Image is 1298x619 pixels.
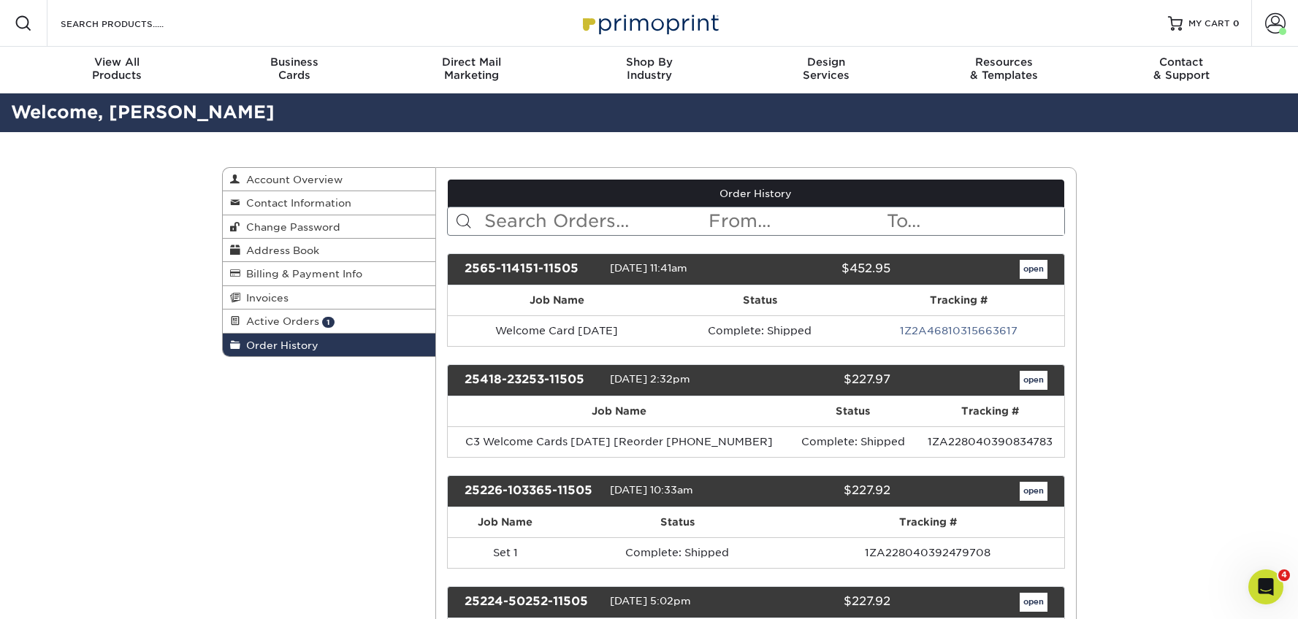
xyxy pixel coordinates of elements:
a: open [1020,371,1047,390]
td: 1ZA228040392479708 [792,537,1064,568]
span: Contact [1093,55,1270,69]
td: Set 1 [448,537,562,568]
div: 25224-50252-11505 [454,593,610,612]
th: Tracking # [792,507,1064,537]
input: Search Orders... [483,207,707,235]
div: & Support [1093,55,1270,82]
td: 1ZA228040390834783 [916,426,1064,457]
th: Job Name [448,396,790,426]
div: Services [738,55,915,82]
a: View AllProducts [28,47,206,93]
td: C3 Welcome Cards [DATE] [Reorder [PHONE_NUMBER] [448,426,790,457]
a: Order History [448,180,1064,207]
span: Active Orders [240,315,319,327]
div: $227.92 [745,593,901,612]
a: Account Overview [223,168,436,191]
span: Design [738,55,915,69]
span: Account Overview [240,174,343,185]
a: Invoices [223,286,436,309]
a: open [1020,593,1047,612]
th: Job Name [448,507,562,537]
iframe: Intercom live chat [1248,569,1283,604]
input: SEARCH PRODUCTS..... [59,15,202,32]
td: Complete: Shipped [562,537,792,568]
th: Tracking # [854,285,1064,315]
span: 1 [322,317,335,328]
a: Shop ByIndustry [560,47,738,93]
th: Job Name [448,285,666,315]
span: [DATE] 11:41am [610,262,687,274]
div: 2565-114151-11505 [454,260,610,279]
div: Products [28,55,206,82]
td: Complete: Shipped [790,426,915,457]
span: Contact Information [240,197,351,209]
span: Direct Mail [383,55,560,69]
span: View All [28,55,206,69]
span: Shop By [560,55,738,69]
div: $452.95 [745,260,901,279]
a: Order History [223,334,436,356]
a: Resources& Templates [915,47,1093,93]
div: Cards [205,55,383,82]
th: Status [666,285,854,315]
span: [DATE] 5:02pm [610,595,691,607]
div: Marketing [383,55,560,82]
span: Business [205,55,383,69]
div: $227.92 [745,482,901,501]
th: Status [562,507,792,537]
a: DesignServices [738,47,915,93]
span: MY CART [1188,18,1230,30]
span: Address Book [240,245,319,256]
input: From... [707,207,885,235]
a: BusinessCards [205,47,383,93]
span: Billing & Payment Info [240,268,362,280]
span: [DATE] 10:33am [610,484,693,496]
span: Change Password [240,221,340,233]
a: Contact& Support [1093,47,1270,93]
a: open [1020,260,1047,279]
div: Industry [560,55,738,82]
td: Complete: Shipped [666,315,854,346]
span: [DATE] 2:32pm [610,373,690,385]
div: 25418-23253-11505 [454,371,610,390]
a: Active Orders 1 [223,309,436,333]
span: Invoices [240,292,289,304]
th: Tracking # [916,396,1064,426]
a: Address Book [223,239,436,262]
a: Billing & Payment Info [223,262,436,285]
span: Order History [240,339,318,351]
a: Contact Information [223,191,436,215]
div: 25226-103365-11505 [454,482,610,501]
input: To... [885,207,1064,235]
a: Change Password [223,215,436,239]
a: open [1020,482,1047,501]
img: Primoprint [576,7,722,39]
span: 4 [1278,569,1290,581]
a: Direct MailMarketing [383,47,560,93]
span: Resources [915,55,1093,69]
td: Welcome Card [DATE] [448,315,666,346]
a: 1Z2A46810315663617 [900,325,1018,337]
div: $227.97 [745,371,901,390]
span: 0 [1233,18,1240,28]
th: Status [790,396,915,426]
div: & Templates [915,55,1093,82]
